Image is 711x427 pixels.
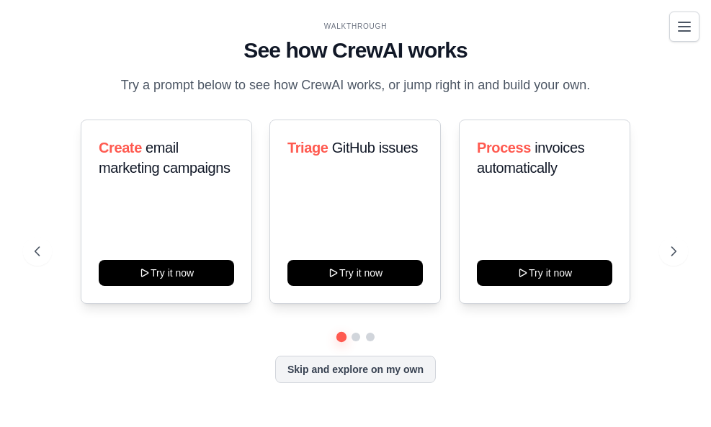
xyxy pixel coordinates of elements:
[477,260,612,286] button: Try it now
[99,140,231,176] span: email marketing campaigns
[114,75,598,96] p: Try a prompt below to see how CrewAI works, or jump right in and build your own.
[477,140,531,156] span: Process
[669,12,699,42] button: Toggle navigation
[287,140,328,156] span: Triage
[287,260,423,286] button: Try it now
[35,37,676,63] h1: See how CrewAI works
[99,140,142,156] span: Create
[332,140,418,156] span: GitHub issues
[275,356,436,383] button: Skip and explore on my own
[35,21,676,32] div: WALKTHROUGH
[477,140,584,176] span: invoices automatically
[99,260,234,286] button: Try it now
